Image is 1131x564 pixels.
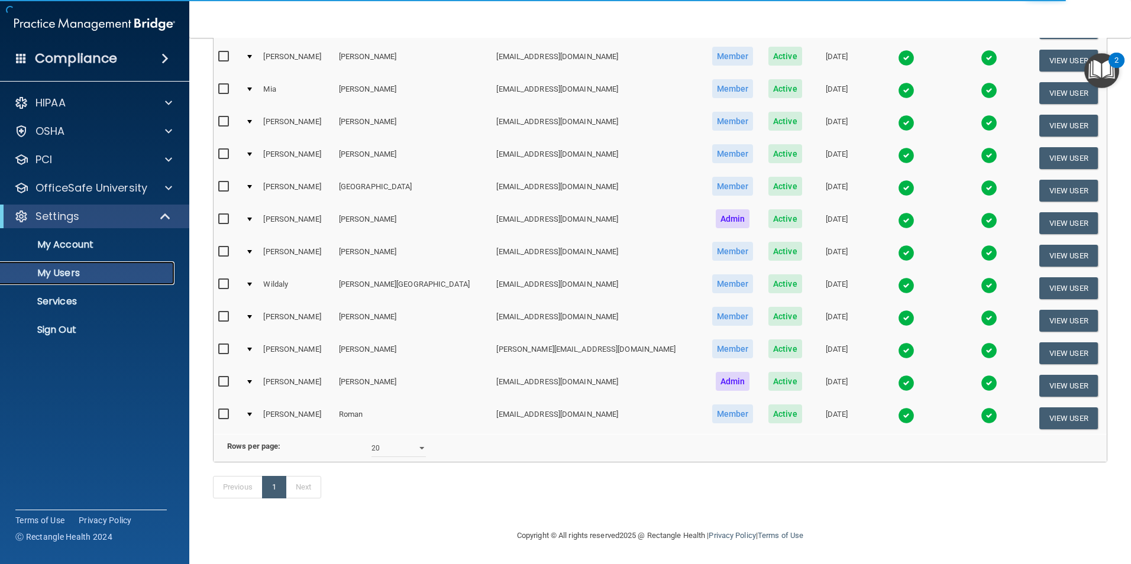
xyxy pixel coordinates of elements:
[492,109,704,142] td: [EMAIL_ADDRESS][DOMAIN_NAME]
[258,337,334,369] td: [PERSON_NAME]
[981,310,997,326] img: tick.e7d51cea.svg
[898,82,915,99] img: tick.e7d51cea.svg
[258,142,334,174] td: [PERSON_NAME]
[258,304,334,337] td: [PERSON_NAME]
[1039,115,1098,137] button: View User
[334,207,492,239] td: [PERSON_NAME]
[981,375,997,391] img: tick.e7d51cea.svg
[768,242,802,261] span: Active
[14,209,172,223] a: Settings
[35,181,147,195] p: OfficeSafe University
[712,242,754,261] span: Member
[1039,375,1098,397] button: View User
[898,212,915,229] img: tick.e7d51cea.svg
[809,239,864,272] td: [DATE]
[1039,245,1098,267] button: View User
[35,209,79,223] p: Settings
[712,339,754,358] span: Member
[981,147,997,164] img: tick.e7d51cea.svg
[981,82,997,99] img: tick.e7d51cea.svg
[981,342,997,359] img: tick.e7d51cea.svg
[809,109,864,142] td: [DATE]
[768,112,802,131] span: Active
[768,47,802,66] span: Active
[79,514,132,526] a: Privacy Policy
[14,153,172,167] a: PCI
[768,79,802,98] span: Active
[898,245,915,261] img: tick.e7d51cea.svg
[712,79,754,98] span: Member
[8,296,169,307] p: Services
[716,372,750,391] span: Admin
[1039,147,1098,169] button: View User
[1039,342,1098,364] button: View User
[981,245,997,261] img: tick.e7d51cea.svg
[258,239,334,272] td: [PERSON_NAME]
[809,174,864,207] td: [DATE]
[492,304,704,337] td: [EMAIL_ADDRESS][DOMAIN_NAME]
[709,531,755,540] a: Privacy Policy
[768,372,802,391] span: Active
[768,209,802,228] span: Active
[8,267,169,279] p: My Users
[1039,407,1098,429] button: View User
[14,12,175,36] img: PMB logo
[334,272,492,304] td: [PERSON_NAME][GEOGRAPHIC_DATA]
[213,476,263,498] a: Previous
[258,174,334,207] td: [PERSON_NAME]
[981,407,997,424] img: tick.e7d51cea.svg
[35,96,66,110] p: HIPAA
[898,310,915,326] img: tick.e7d51cea.svg
[492,337,704,369] td: [PERSON_NAME][EMAIL_ADDRESS][DOMAIN_NAME]
[334,369,492,402] td: [PERSON_NAME]
[809,77,864,109] td: [DATE]
[334,142,492,174] td: [PERSON_NAME]
[14,124,172,138] a: OSHA
[492,174,704,207] td: [EMAIL_ADDRESS][DOMAIN_NAME]
[334,402,492,434] td: Roman
[492,272,704,304] td: [EMAIL_ADDRESS][DOMAIN_NAME]
[258,369,334,402] td: [PERSON_NAME]
[492,44,704,77] td: [EMAIL_ADDRESS][DOMAIN_NAME]
[1039,50,1098,72] button: View User
[716,209,750,228] span: Admin
[809,207,864,239] td: [DATE]
[898,342,915,359] img: tick.e7d51cea.svg
[809,272,864,304] td: [DATE]
[712,47,754,66] span: Member
[1039,277,1098,299] button: View User
[712,144,754,163] span: Member
[262,476,286,498] a: 1
[15,531,112,543] span: Ⓒ Rectangle Health 2024
[712,177,754,196] span: Member
[1039,82,1098,104] button: View User
[809,402,864,434] td: [DATE]
[1039,180,1098,202] button: View User
[258,77,334,109] td: Mia
[492,239,704,272] td: [EMAIL_ADDRESS][DOMAIN_NAME]
[15,514,64,526] a: Terms of Use
[334,304,492,337] td: [PERSON_NAME]
[334,239,492,272] td: [PERSON_NAME]
[712,404,754,423] span: Member
[492,369,704,402] td: [EMAIL_ADDRESS][DOMAIN_NAME]
[492,402,704,434] td: [EMAIL_ADDRESS][DOMAIN_NAME]
[898,407,915,424] img: tick.e7d51cea.svg
[981,277,997,294] img: tick.e7d51cea.svg
[712,307,754,326] span: Member
[898,277,915,294] img: tick.e7d51cea.svg
[227,442,280,450] b: Rows per page:
[898,115,915,131] img: tick.e7d51cea.svg
[712,274,754,293] span: Member
[768,274,802,293] span: Active
[758,531,803,540] a: Terms of Use
[35,124,65,138] p: OSHA
[444,517,876,555] div: Copyright © All rights reserved 2025 @ Rectangle Health | |
[898,180,915,196] img: tick.e7d51cea.svg
[809,369,864,402] td: [DATE]
[35,50,117,67] h4: Compliance
[768,177,802,196] span: Active
[1084,53,1119,88] button: Open Resource Center, 2 new notifications
[768,307,802,326] span: Active
[809,337,864,369] td: [DATE]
